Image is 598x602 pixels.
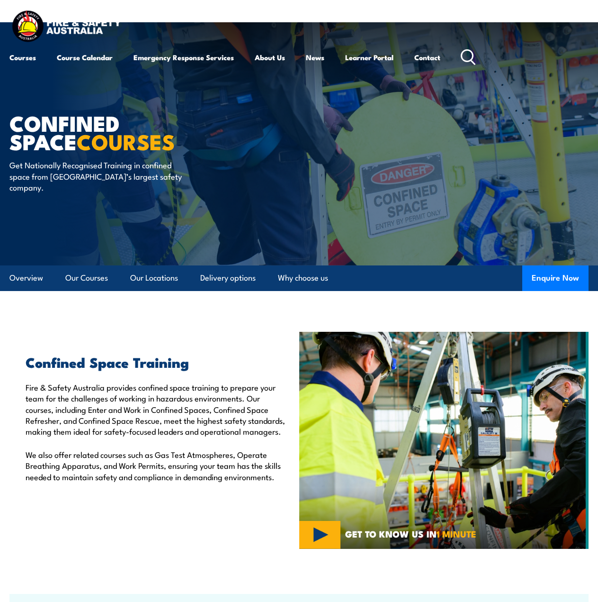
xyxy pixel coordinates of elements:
p: Get Nationally Recognised Training in confined space from [GEOGRAPHIC_DATA]’s largest safety comp... [9,159,182,192]
a: Why choose us [278,265,328,291]
a: Courses [9,46,36,69]
a: News [306,46,324,69]
a: Our Locations [130,265,178,291]
a: Overview [9,265,43,291]
span: GET TO KNOW US IN [345,529,476,538]
h2: Confined Space Training [26,356,285,368]
a: About Us [255,46,285,69]
img: Confined Space Courses Australia [299,332,589,549]
a: Our Courses [65,265,108,291]
strong: 1 MINUTE [437,527,476,540]
a: Emergency Response Services [134,46,234,69]
p: Fire & Safety Australia provides confined space training to prepare your team for the challenges ... [26,382,285,437]
a: Learner Portal [345,46,393,69]
a: Course Calendar [57,46,113,69]
a: Contact [414,46,440,69]
button: Enquire Now [522,265,589,291]
a: Delivery options [200,265,256,291]
strong: COURSES [77,125,175,157]
p: We also offer related courses such as Gas Test Atmospheres, Operate Breathing Apparatus, and Work... [26,449,285,482]
h1: Confined Space [9,113,243,150]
